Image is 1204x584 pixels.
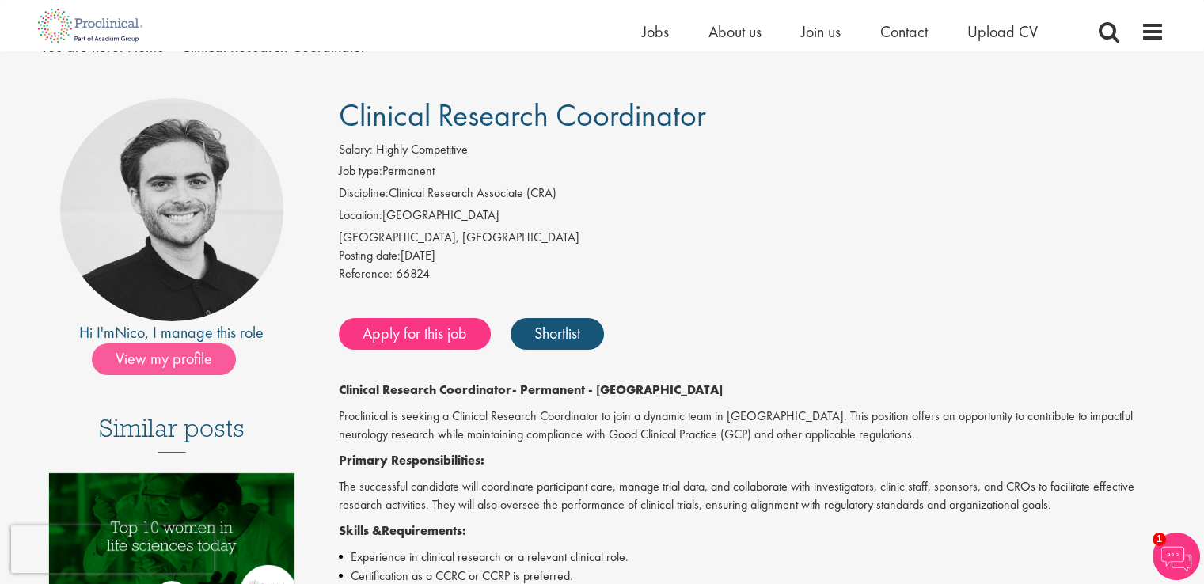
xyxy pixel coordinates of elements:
[1153,533,1166,546] span: 1
[339,95,706,135] span: Clinical Research Coordinator
[1153,533,1200,580] img: Chatbot
[11,525,214,573] iframe: reCAPTCHA
[339,162,382,180] label: Job type:
[376,141,468,157] span: Highly Competitive
[60,98,283,321] img: imeage of recruiter Nico Kohlwes
[339,207,1164,229] li: [GEOGRAPHIC_DATA]
[339,247,401,264] span: Posting date:
[339,265,393,283] label: Reference:
[801,21,841,42] a: Join us
[708,21,762,42] a: About us
[339,207,382,225] label: Location:
[642,21,669,42] a: Jobs
[339,247,1164,265] div: [DATE]
[382,522,466,539] strong: Requirements:
[339,184,389,203] label: Discipline:
[396,265,430,282] span: 66824
[339,522,382,539] strong: Skills &
[92,343,236,375] span: View my profile
[115,322,145,343] a: Nico
[512,381,723,398] strong: - Permanent - [GEOGRAPHIC_DATA]
[99,415,245,453] h3: Similar posts
[511,318,604,350] a: Shortlist
[339,381,512,398] strong: Clinical Research Coordinator
[339,141,373,159] label: Salary:
[339,318,491,350] a: Apply for this job
[339,548,1164,567] li: Experience in clinical research or a relevant clinical role.
[967,21,1038,42] a: Upload CV
[339,162,1164,184] li: Permanent
[339,408,1164,444] p: Proclinical is seeking a Clinical Research Coordinator to join a dynamic team in [GEOGRAPHIC_DATA...
[880,21,928,42] a: Contact
[339,184,1164,207] li: Clinical Research Associate (CRA)
[339,478,1164,514] p: The successful candidate will coordinate participant care, manage trial data, and collaborate wit...
[339,452,484,468] strong: Primary Responsibilities:
[40,321,304,344] div: Hi I'm , I manage this role
[92,347,252,367] a: View my profile
[339,229,1164,247] div: [GEOGRAPHIC_DATA], [GEOGRAPHIC_DATA]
